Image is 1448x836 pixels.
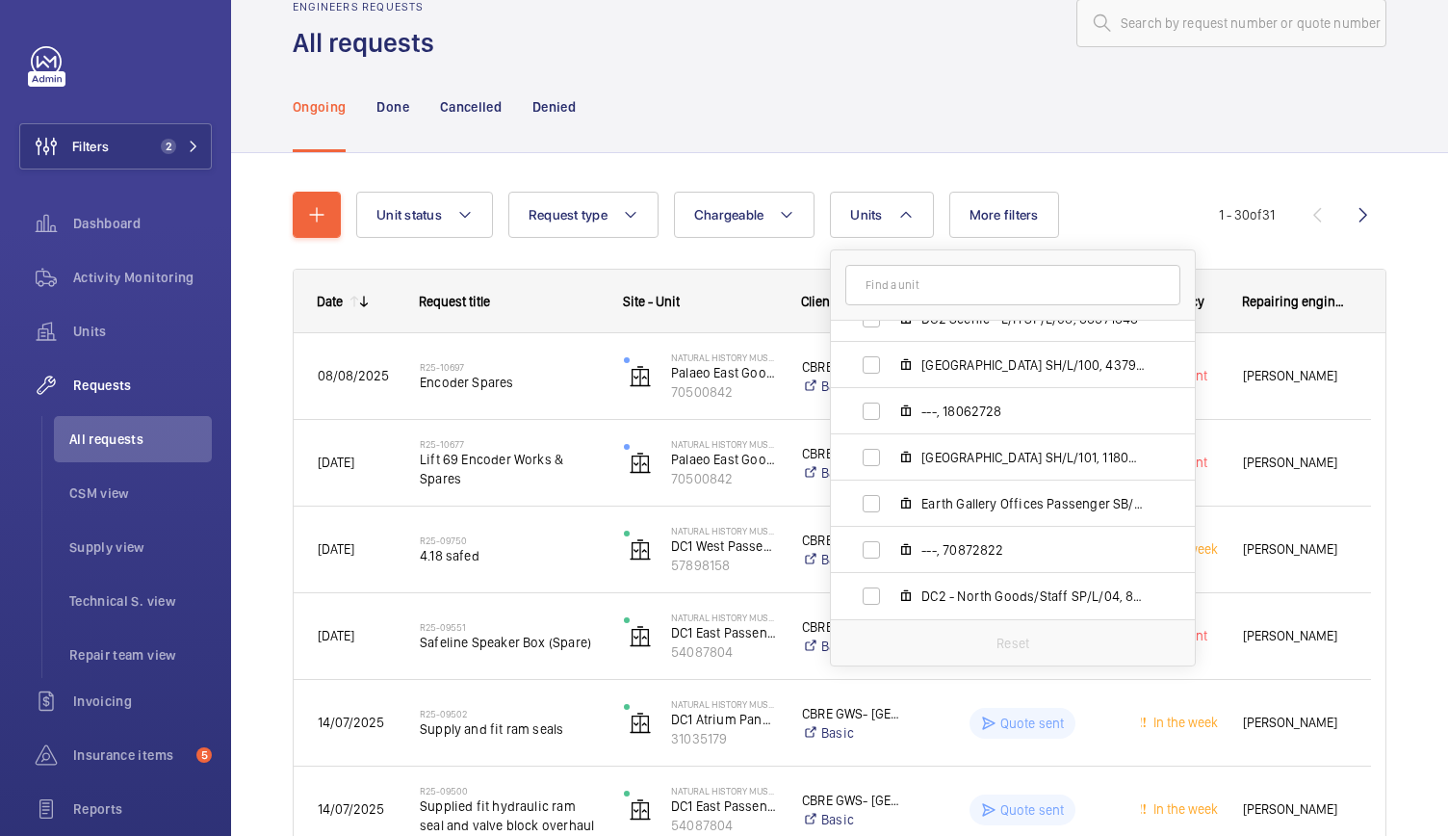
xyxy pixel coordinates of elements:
[921,355,1145,375] span: [GEOGRAPHIC_DATA] SH/L/100, 43790058
[317,294,343,309] div: Date
[671,438,777,450] p: Natural History Museum
[1000,800,1065,820] p: Quote sent
[629,452,652,475] img: elevator.svg
[1243,538,1347,561] span: [PERSON_NAME]
[318,368,389,383] span: 08/08/2025
[671,642,777,662] p: 54087804
[671,710,777,729] p: DC1 Atrium Panoramic SN/L/382
[420,708,599,719] h2: R25-09502
[802,377,904,396] a: Basic
[69,430,212,449] span: All requests
[802,550,904,569] a: Basic
[293,97,346,117] p: Ongoing
[318,541,354,557] span: [DATE]
[440,97,502,117] p: Cancelled
[1243,712,1347,734] span: [PERSON_NAME]
[671,729,777,748] p: 31035179
[671,556,777,575] p: 57898158
[419,294,490,309] span: Request title
[671,469,777,488] p: 70500842
[420,373,599,392] span: Encoder Spares
[420,546,599,565] span: 4.18 safed
[674,192,815,238] button: Chargeable
[161,139,176,154] span: 2
[420,785,599,797] h2: R25-09500
[921,587,1145,606] span: DC2 - North Goods/Staff SP/L/04, 88777326
[19,123,212,170] button: Filters2
[970,207,1039,222] span: More filters
[73,692,212,711] span: Invoicing
[420,633,599,652] span: Safeline Speaker Box (Spare)
[671,698,777,710] p: Natural History Museum
[850,207,882,222] span: Units
[921,448,1145,467] span: [GEOGRAPHIC_DATA] SH/L/101, 11804423
[1150,801,1218,817] span: In the week
[318,801,384,817] span: 14/07/2025
[802,444,904,463] p: CBRE GWS- [GEOGRAPHIC_DATA]
[420,450,599,488] span: Lift 69 Encoder Works & Spares
[671,623,777,642] p: DC1 East Passenger SN/L/380
[671,363,777,382] p: Palaeo East Goods SC/L/69
[671,816,777,835] p: 54087804
[629,712,652,735] img: elevator.svg
[629,538,652,562] img: elevator.svg
[508,192,659,238] button: Request type
[73,214,212,233] span: Dashboard
[532,97,576,117] p: Denied
[318,715,384,730] span: 14/07/2025
[921,494,1145,513] span: Earth Gallery Offices Passenger SB/L/52, 30218742
[1243,625,1347,647] span: [PERSON_NAME]
[802,617,904,637] p: CBRE GWS- [GEOGRAPHIC_DATA]
[802,357,904,377] p: CBRE GWS- [GEOGRAPHIC_DATA]
[1243,365,1347,387] span: [PERSON_NAME]
[196,747,212,763] span: 5
[1243,798,1347,821] span: [PERSON_NAME]
[802,723,904,743] a: Basic
[629,365,652,388] img: elevator.svg
[671,612,777,623] p: Natural History Museum
[69,591,212,611] span: Technical S. view
[949,192,1059,238] button: More filters
[802,531,904,550] p: CBRE GWS- [GEOGRAPHIC_DATA]
[318,628,354,643] span: [DATE]
[73,322,212,341] span: Units
[420,535,599,546] h2: R25-09750
[420,438,599,450] h2: R25-10677
[1150,715,1218,730] span: In the week
[420,361,599,373] h2: R25-10697
[318,455,354,470] span: [DATE]
[69,537,212,557] span: Supply view
[671,382,777,402] p: 70500842
[69,645,212,665] span: Repair team view
[996,634,1029,653] p: Reset
[69,483,212,503] span: CSM view
[1242,294,1348,309] span: Repairing engineer
[529,207,608,222] span: Request type
[921,540,1145,560] span: ---, 70872822
[623,294,680,309] span: Site - Unit
[802,463,904,483] a: Basic
[801,294,834,309] span: Client
[802,704,904,723] p: CBRE GWS- [GEOGRAPHIC_DATA]
[830,192,933,238] button: Units
[420,797,599,835] span: Supplied fit hydraulic ram seal and valve block overhaul
[1243,452,1347,474] span: [PERSON_NAME]
[73,376,212,395] span: Requests
[921,402,1145,421] span: ---, 18062728
[73,799,212,819] span: Reports
[671,525,777,536] p: Natural History Museum
[1000,714,1065,733] p: Quote sent
[1219,208,1275,222] span: 1 - 30 31
[356,192,493,238] button: Unit status
[671,536,777,556] p: DC1 West Passenger SN/L/381
[845,265,1180,305] input: Find a unit
[671,797,777,816] p: DC1 East Passenger SN/L/380
[376,97,408,117] p: Done
[671,352,777,363] p: Natural History Museum
[420,621,599,633] h2: R25-09551
[72,137,109,156] span: Filters
[73,745,189,765] span: Insurance items
[629,798,652,822] img: elevator.svg
[73,268,212,287] span: Activity Monitoring
[1250,207,1262,222] span: of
